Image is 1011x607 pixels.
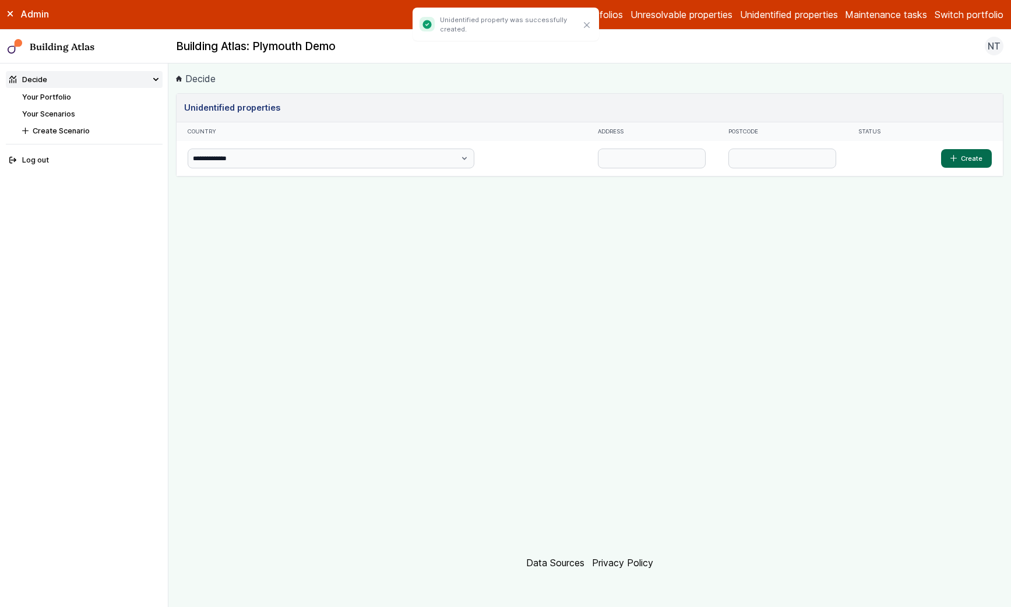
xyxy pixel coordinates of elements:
button: Close [579,17,594,33]
button: Switch portfolio [935,8,1003,22]
div: Decide [9,74,47,85]
a: Unidentified properties [740,8,838,22]
a: Privacy Policy [592,557,653,569]
a: Portfolios [580,8,623,22]
p: Unidentified property was successfully created. [440,15,579,34]
button: NT [985,37,1003,55]
div: Postcode [728,128,836,136]
img: main-0bbd2752.svg [8,39,23,54]
a: Your Portfolio [22,93,71,101]
a: Your Scenarios [22,110,75,118]
a: Unresolvable properties [630,8,732,22]
span: NT [988,39,1001,53]
button: Log out [6,152,163,169]
a: Data Sources [526,557,584,569]
h2: Building Atlas: Plymouth Demo [176,39,336,54]
div: Address [598,128,706,136]
div: Status [858,128,895,136]
button: Create [941,149,992,168]
button: Create Scenario [19,122,163,139]
h3: Unidentified properties [184,101,280,114]
a: Maintenance tasks [845,8,927,22]
summary: Decide [6,71,163,88]
a: Decide [176,72,216,86]
div: Country [188,128,576,136]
